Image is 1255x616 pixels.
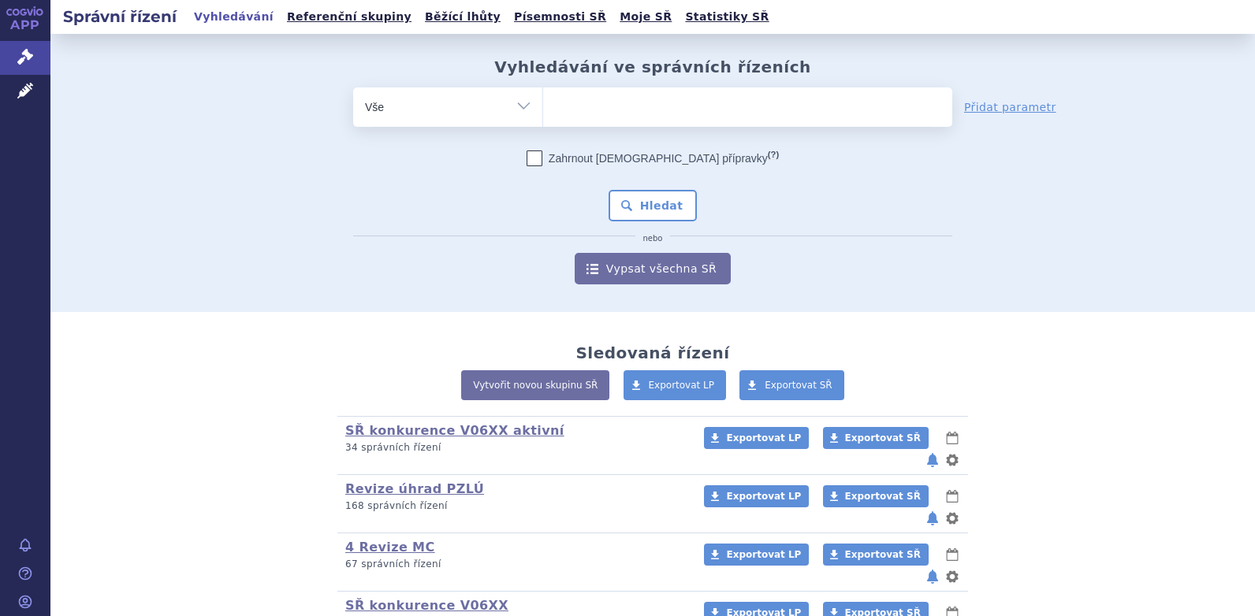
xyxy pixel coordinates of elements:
a: Revize úhrad PZLÚ [345,481,484,496]
button: nastavení [944,567,960,586]
p: 34 správních řízení [345,441,683,455]
span: Exportovat SŘ [845,432,921,443]
i: nebo [635,234,671,243]
a: SŘ konkurence V06XX [345,598,508,613]
span: Exportovat LP [726,432,801,443]
a: SŘ konkurence V06XX aktivní [345,423,564,438]
button: Hledat [609,190,698,221]
button: lhůty [944,429,960,447]
a: Moje SŘ [615,6,676,28]
p: 67 správních řízení [345,558,683,571]
span: Exportovat SŘ [765,380,832,391]
a: Vyhledávání [189,6,278,28]
a: Vytvořit novou skupinu SŘ [461,370,609,400]
button: nastavení [944,451,960,469]
button: notifikace [925,451,940,469]
h2: Sledovaná řízení [575,343,729,362]
p: 168 správních řízení [345,499,683,513]
span: Exportovat SŘ [845,491,921,502]
a: Exportovat LP [624,370,727,400]
button: notifikace [925,509,940,528]
button: lhůty [944,545,960,564]
a: 4 Revize MC [345,540,435,555]
a: Exportovat LP [704,485,809,507]
a: Exportovat SŘ [739,370,844,400]
span: Exportovat LP [649,380,715,391]
a: Vypsat všechna SŘ [575,253,731,284]
a: Exportovat SŘ [823,427,929,449]
a: Exportovat SŘ [823,485,929,507]
a: Referenční skupiny [282,6,416,28]
a: Statistiky SŘ [680,6,773,28]
button: lhůty [944,487,960,506]
h2: Správní řízení [50,6,189,28]
button: notifikace [925,567,940,586]
label: Zahrnout [DEMOGRAPHIC_DATA] přípravky [527,150,779,166]
a: Exportovat SŘ [823,544,929,566]
a: Exportovat LP [704,427,809,449]
span: Exportovat LP [726,549,801,560]
h2: Vyhledávání ve správních řízeních [494,58,811,76]
a: Písemnosti SŘ [509,6,611,28]
abbr: (?) [768,150,779,160]
button: nastavení [944,509,960,528]
a: Exportovat LP [704,544,809,566]
span: Exportovat LP [726,491,801,502]
span: Exportovat SŘ [845,549,921,560]
a: Přidat parametr [964,99,1056,115]
a: Běžící lhůty [420,6,505,28]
